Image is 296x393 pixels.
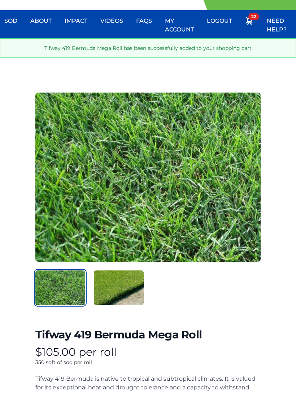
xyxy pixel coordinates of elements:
p: 350 sqft of sod per roll [35,359,261,366]
a: My Account [161,13,198,39]
h1: Tifway 419 Bermuda Mega Roll [35,329,261,342]
p: Tifway 419 Bermuda Mega Roll has been successfully added to your shopping cart [6,45,290,52]
a: Need Help? [262,13,296,39]
img: Product Image 1 [35,271,85,306]
img: Detail Product Image 1 [35,93,261,262]
a: Logout [203,13,236,30]
a: 22 [241,13,258,33]
span: 22 [248,13,259,21]
a: About [26,13,56,30]
img: Product Image 2 [94,271,144,306]
a: Impact [60,13,92,30]
a: Videos [96,13,127,30]
a: FAQs [132,13,156,30]
p: $105.00 per roll [35,346,261,359]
